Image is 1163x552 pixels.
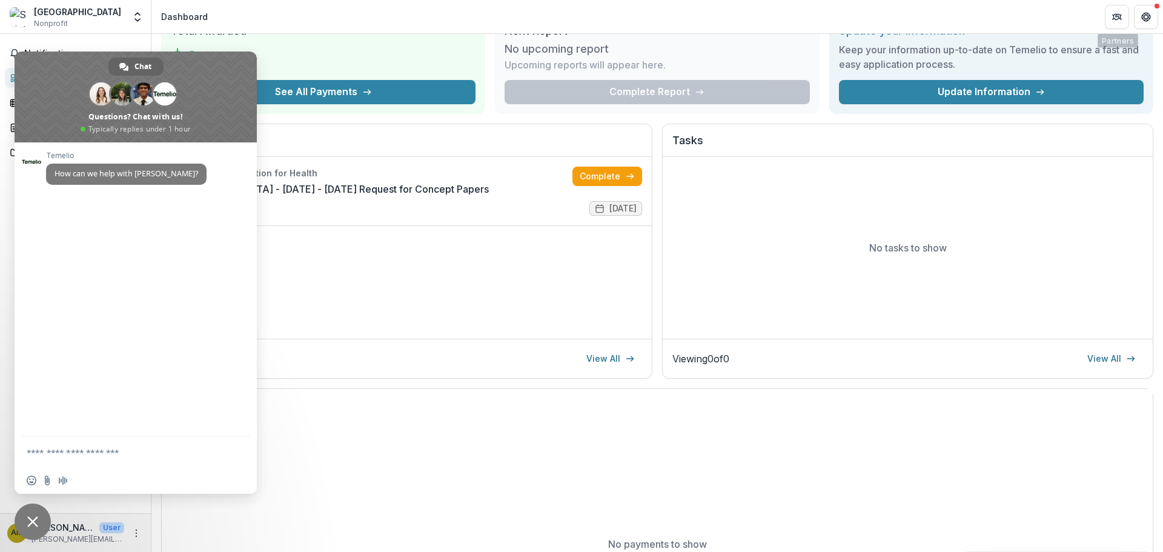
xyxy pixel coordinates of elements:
[505,42,609,56] h3: No upcoming report
[1134,5,1158,29] button: Get Help
[129,526,144,540] button: More
[869,241,947,255] p: No tasks to show
[55,168,198,179] span: How can we help with [PERSON_NAME]?
[579,349,642,368] a: View All
[27,476,36,485] span: Insert an emoji
[171,42,262,75] h3: $0
[99,522,124,533] p: User
[5,93,146,113] a: Tasks
[42,476,52,485] span: Send a file
[1105,5,1129,29] button: Partners
[505,58,666,72] p: Upcoming reports will appear here.
[24,48,141,59] span: Notifications
[672,134,1143,157] h2: Tasks
[58,476,68,485] span: Audio message
[34,18,68,29] span: Nonprofit
[156,8,213,25] nav: breadcrumb
[1080,349,1143,368] a: View All
[5,142,146,162] a: Documents
[161,10,208,23] div: Dashboard
[5,44,146,63] button: Notifications
[10,7,29,27] img: Saint Louis University
[15,504,51,540] a: Close chat
[34,5,121,18] div: [GEOGRAPHIC_DATA]
[839,42,1144,71] h3: Keep your information up-to-date on Temelio to ensure a fast and easy application process.
[171,182,489,196] a: [GEOGRAPHIC_DATA] - [DATE] - [DATE] Request for Concept Papers
[5,118,146,138] a: Proposals
[129,5,146,29] button: Open entity switcher
[672,351,729,366] p: Viewing 0 of 0
[108,58,164,76] a: Chat
[27,437,220,467] textarea: Compose your message...
[5,68,146,88] a: Dashboard
[11,529,23,537] div: Andrea Miller
[46,151,207,160] span: Temelio
[572,167,642,186] a: Complete
[134,58,151,76] span: Chat
[839,80,1144,104] a: Update Information
[171,80,475,104] button: See All Payments
[171,134,642,157] h2: Proposals
[31,534,124,545] p: [PERSON_NAME][EMAIL_ADDRESS][PERSON_NAME][DOMAIN_NAME]
[31,521,94,534] p: [PERSON_NAME]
